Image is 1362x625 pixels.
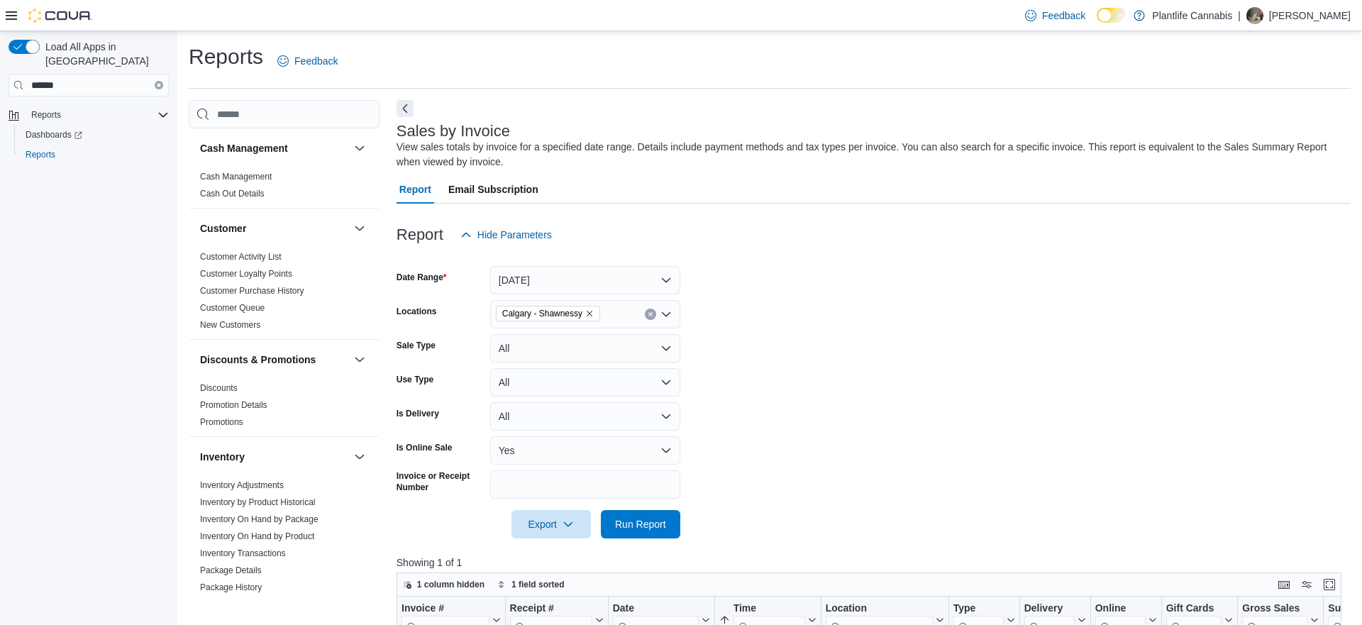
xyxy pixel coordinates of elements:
[200,353,348,367] button: Discounts & Promotions
[1019,1,1091,30] a: Feedback
[397,272,447,283] label: Date Range
[1095,602,1145,616] div: Online
[200,302,265,314] span: Customer Queue
[3,105,175,125] button: Reports
[200,221,246,236] h3: Customer
[351,448,368,465] button: Inventory
[1275,576,1292,593] button: Keyboard shortcuts
[200,399,267,411] span: Promotion Details
[200,252,282,262] a: Customer Activity List
[200,171,272,182] span: Cash Management
[200,417,243,427] a: Promotions
[492,576,570,593] button: 1 field sorted
[26,106,169,123] span: Reports
[26,106,67,123] button: Reports
[1097,8,1126,23] input: Dark Mode
[490,436,680,465] button: Yes
[200,188,265,199] span: Cash Out Details
[200,514,319,525] span: Inventory On Hand by Package
[397,100,414,117] button: Next
[397,408,439,419] label: Is Delivery
[417,579,485,590] span: 1 column hidden
[397,340,436,351] label: Sale Type
[733,602,804,616] div: Time
[1269,7,1351,24] p: [PERSON_NAME]
[402,602,489,616] div: Invoice #
[351,220,368,237] button: Customer
[200,514,319,524] a: Inventory On Hand by Package
[26,149,55,160] span: Reports
[200,189,265,199] a: Cash Out Details
[14,125,175,145] a: Dashboards
[397,470,485,493] label: Invoice or Receipt Number
[490,266,680,294] button: [DATE]
[1242,602,1307,616] div: Gross Sales
[200,172,272,182] a: Cash Management
[200,353,316,367] h3: Discounts & Promotions
[189,380,380,436] div: Discounts & Promotions
[502,306,582,321] span: Calgary - Shawnessy
[397,140,1344,170] div: View sales totals by invoice for a specified date range. Details include payment methods and tax ...
[200,531,314,541] a: Inventory On Hand by Product
[200,286,304,296] a: Customer Purchase History
[272,47,343,75] a: Feedback
[200,269,292,279] a: Customer Loyalty Points
[615,517,666,531] span: Run Report
[14,145,175,165] button: Reports
[200,480,284,491] span: Inventory Adjustments
[399,175,431,204] span: Report
[200,320,260,330] a: New Customers
[477,228,552,242] span: Hide Parameters
[397,306,437,317] label: Locations
[9,99,169,201] nav: Complex example
[200,480,284,490] a: Inventory Adjustments
[189,168,380,208] div: Cash Management
[520,510,582,538] span: Export
[200,400,267,410] a: Promotion Details
[200,565,262,576] span: Package Details
[490,334,680,363] button: All
[953,602,1003,616] div: Type
[448,175,538,204] span: Email Subscription
[509,602,592,616] div: Receipt #
[511,579,565,590] span: 1 field sorted
[200,319,260,331] span: New Customers
[1024,602,1074,616] div: Delivery
[26,129,82,140] span: Dashboards
[200,383,238,393] a: Discounts
[660,309,672,320] button: Open list of options
[155,81,163,89] button: Clear input
[200,416,243,428] span: Promotions
[200,548,286,559] span: Inventory Transactions
[200,450,348,464] button: Inventory
[1152,7,1232,24] p: Plantlife Cannabis
[200,141,348,155] button: Cash Management
[511,510,591,538] button: Export
[200,221,348,236] button: Customer
[200,497,316,508] span: Inventory by Product Historical
[294,54,338,68] span: Feedback
[612,602,698,616] div: Date
[585,309,594,318] button: Remove Calgary - Shawnessy from selection in this group
[20,146,169,163] span: Reports
[601,510,680,538] button: Run Report
[31,109,61,121] span: Reports
[496,306,600,321] span: Calgary - Shawnessy
[200,382,238,394] span: Discounts
[397,226,443,243] h3: Report
[200,141,288,155] h3: Cash Management
[200,268,292,280] span: Customer Loyalty Points
[351,140,368,157] button: Cash Management
[1238,7,1241,24] p: |
[200,450,245,464] h3: Inventory
[1166,602,1222,616] div: Gift Cards
[490,402,680,431] button: All
[20,126,169,143] span: Dashboards
[200,285,304,297] span: Customer Purchase History
[200,531,314,542] span: Inventory On Hand by Product
[200,251,282,262] span: Customer Activity List
[1298,576,1315,593] button: Display options
[455,221,558,249] button: Hide Parameters
[397,123,510,140] h3: Sales by Invoice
